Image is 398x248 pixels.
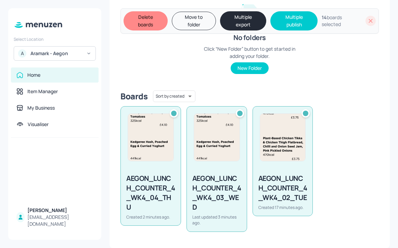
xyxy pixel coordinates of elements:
b: 14 [322,14,327,21]
button: Delete boards [124,11,168,30]
div: [PERSON_NAME] [27,207,93,214]
div: Sort by created [153,89,195,103]
div: No folders [233,33,266,42]
button: Move to folder [172,12,216,30]
img: 2025-08-16-17553498324478homzb4x2gg.jpeg [194,114,240,161]
div: Home [27,72,40,78]
div: Visualiser [28,121,49,128]
div: My Business [27,104,55,111]
button: Multiple publish [270,11,317,30]
img: 2025-08-10-1754838325347ad6q98b4uqn.jpeg [260,114,306,161]
div: Item Manager [27,88,58,95]
img: 2025-08-16-17553498324478homzb4x2gg.jpeg [128,114,174,161]
div: Created 17 minutes ago. [258,204,307,210]
div: AEGON_LUNCH_COUNTER_4_WK4_04_THU [126,174,175,212]
button: Multiple export [220,11,266,30]
div: AEGON_LUNCH_COUNTER_4_WK4_03_WED [192,174,241,212]
div: Created 2 minutes ago. [126,214,175,220]
div: [EMAIL_ADDRESS][DOMAIN_NAME] [27,214,93,227]
div: A [18,49,26,58]
div: Boards [120,91,147,102]
div: Aramark - Aegon [30,50,82,57]
div: Last updated 3 minutes ago. [192,214,241,226]
div: Click “New Folder” button to get started in adding your folder. [198,45,301,60]
div: AEGON_LUNCH_COUNTER_4_WK4_02_TUE [258,174,307,202]
button: New Folder [231,62,269,74]
div: boards selected [322,14,362,28]
div: Select Location [14,36,96,42]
